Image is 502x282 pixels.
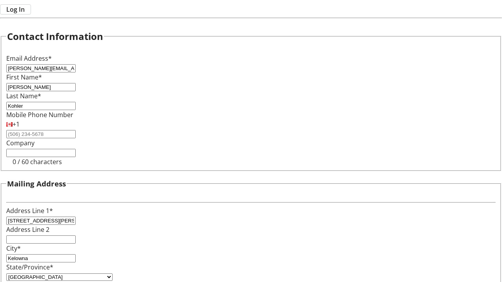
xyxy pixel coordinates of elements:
[13,157,62,166] tr-character-limit: 0 / 60 characters
[6,110,73,119] label: Mobile Phone Number
[6,5,25,14] span: Log In
[6,130,76,138] input: (506) 234-5678
[6,206,53,215] label: Address Line 1*
[7,29,103,43] h2: Contact Information
[6,225,49,234] label: Address Line 2
[6,254,76,262] input: City
[6,73,42,81] label: First Name*
[6,139,35,147] label: Company
[6,54,52,63] label: Email Address*
[6,92,41,100] label: Last Name*
[6,217,76,225] input: Address
[7,178,66,189] h3: Mailing Address
[6,244,21,253] label: City*
[6,263,53,271] label: State/Province*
